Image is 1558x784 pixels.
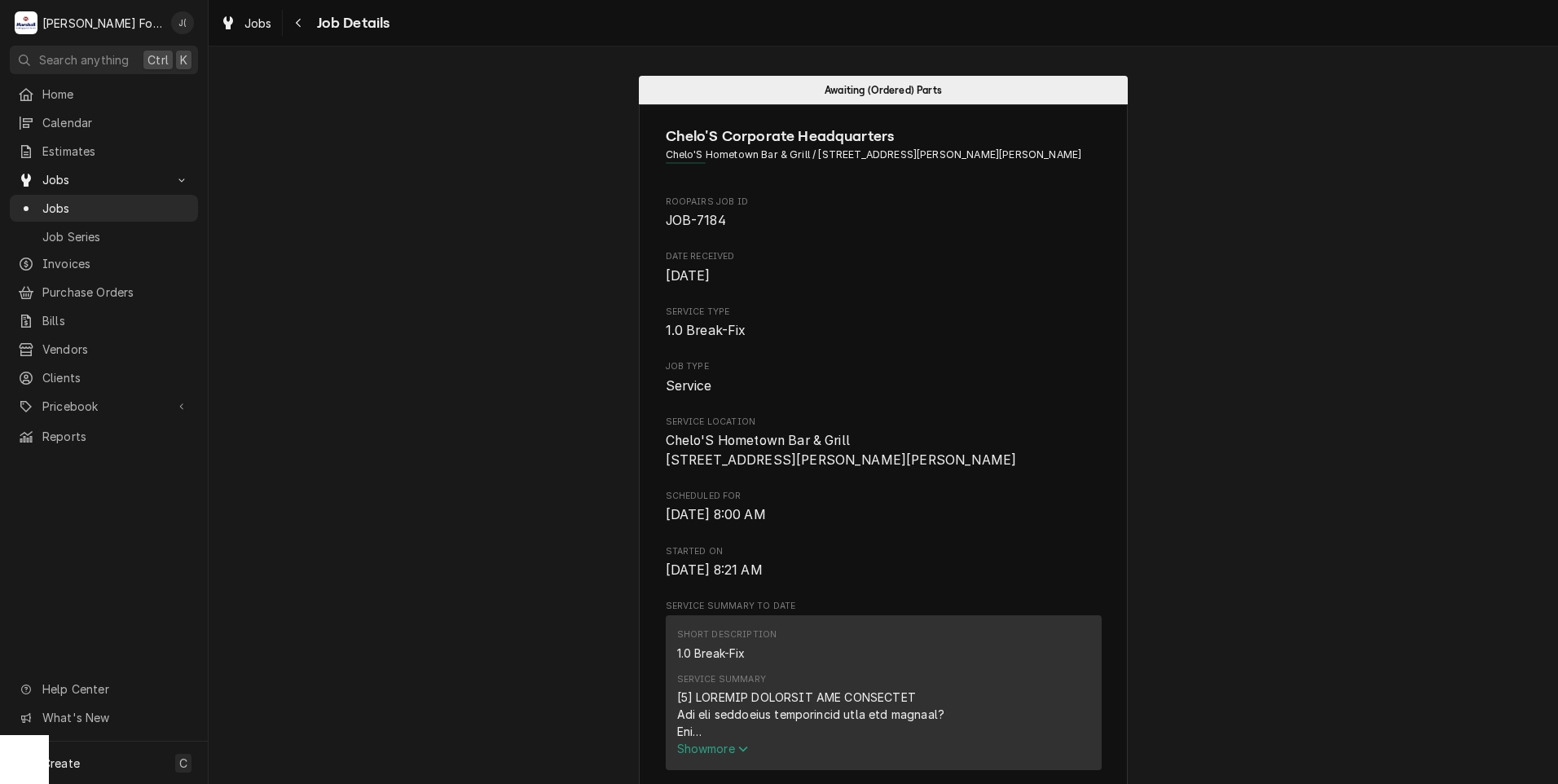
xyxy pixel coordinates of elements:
[10,81,198,108] a: Home
[666,416,1102,470] div: Service Location
[666,306,1102,319] span: Service Type
[666,360,1102,395] div: Job Type
[666,545,1102,580] div: Started On
[10,307,198,334] a: Bills
[10,223,198,250] a: Job Series
[10,423,198,450] a: Reports
[666,250,1102,285] div: Date Received
[179,755,187,772] span: C
[677,645,746,662] div: 1.0 Break-Fix
[42,398,165,415] span: Pricebook
[666,562,763,578] span: [DATE] 8:21 AM
[666,561,1102,580] span: Started On
[213,10,279,37] a: Jobs
[677,628,777,641] div: Short Description
[42,200,190,217] span: Jobs
[42,284,190,301] span: Purchase Orders
[42,428,190,445] span: Reports
[666,266,1102,286] span: Date Received
[666,416,1102,429] span: Service Location
[10,393,198,420] a: Go to Pricebook
[666,377,1102,396] span: Job Type
[10,250,198,277] a: Invoices
[666,378,712,394] span: Service
[825,85,942,95] span: Awaiting (Ordered) Parts
[666,431,1102,469] span: Service Location
[10,704,198,731] a: Go to What's New
[666,321,1102,341] span: Service Type
[39,51,129,68] span: Search anything
[42,86,190,103] span: Home
[666,196,1102,231] div: Roopairs Job ID
[244,15,272,32] span: Jobs
[42,709,188,726] span: What's New
[42,312,190,329] span: Bills
[10,195,198,222] a: Jobs
[666,433,1017,468] span: Chelo'S Hometown Bar & Grill [STREET_ADDRESS][PERSON_NAME][PERSON_NAME]
[171,11,194,34] div: Jeff Debigare (109)'s Avatar
[42,255,190,272] span: Invoices
[42,756,80,770] span: Create
[666,600,1102,777] div: Service Summary To Date
[147,51,169,68] span: Ctrl
[10,336,198,363] a: Vendors
[666,545,1102,558] span: Started On
[171,11,194,34] div: J(
[10,138,198,165] a: Estimates
[666,126,1102,148] span: Name
[15,11,37,34] div: M
[666,213,726,228] span: JOB-7184
[666,196,1102,209] span: Roopairs Job ID
[666,505,1102,525] span: Scheduled For
[666,250,1102,263] span: Date Received
[666,507,766,522] span: [DATE] 8:00 AM
[42,114,190,131] span: Calendar
[666,490,1102,525] div: Scheduled For
[10,364,198,391] a: Clients
[666,490,1102,503] span: Scheduled For
[677,673,766,686] div: Service Summary
[666,600,1102,613] span: Service Summary To Date
[42,341,190,358] span: Vendors
[10,109,198,136] a: Calendar
[666,323,746,338] span: 1.0 Break-Fix
[677,689,1090,740] div: [5] LOREMIP DOLORSIT AME CONSECTET Adi eli seddoeius temporincid utla etd magnaal? Eni Admi venia...
[666,360,1102,373] span: Job Type
[639,76,1128,104] div: Status
[42,143,190,160] span: Estimates
[666,148,1102,162] span: Address
[677,740,1090,757] button: Showmore
[10,166,198,193] a: Go to Jobs
[180,51,187,68] span: K
[677,742,749,755] span: Show more
[42,680,188,698] span: Help Center
[666,615,1102,777] div: Service Summary
[286,10,312,36] button: Navigate back
[10,676,198,703] a: Go to Help Center
[666,268,711,284] span: [DATE]
[42,369,190,386] span: Clients
[312,12,390,34] span: Job Details
[10,46,198,74] button: Search anythingCtrlK
[42,171,165,188] span: Jobs
[666,126,1102,175] div: Client Information
[10,279,198,306] a: Purchase Orders
[15,11,37,34] div: Marshall Food Equipment Service's Avatar
[666,306,1102,341] div: Service Type
[42,228,190,245] span: Job Series
[666,211,1102,231] span: Roopairs Job ID
[42,15,162,32] div: [PERSON_NAME] Food Equipment Service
